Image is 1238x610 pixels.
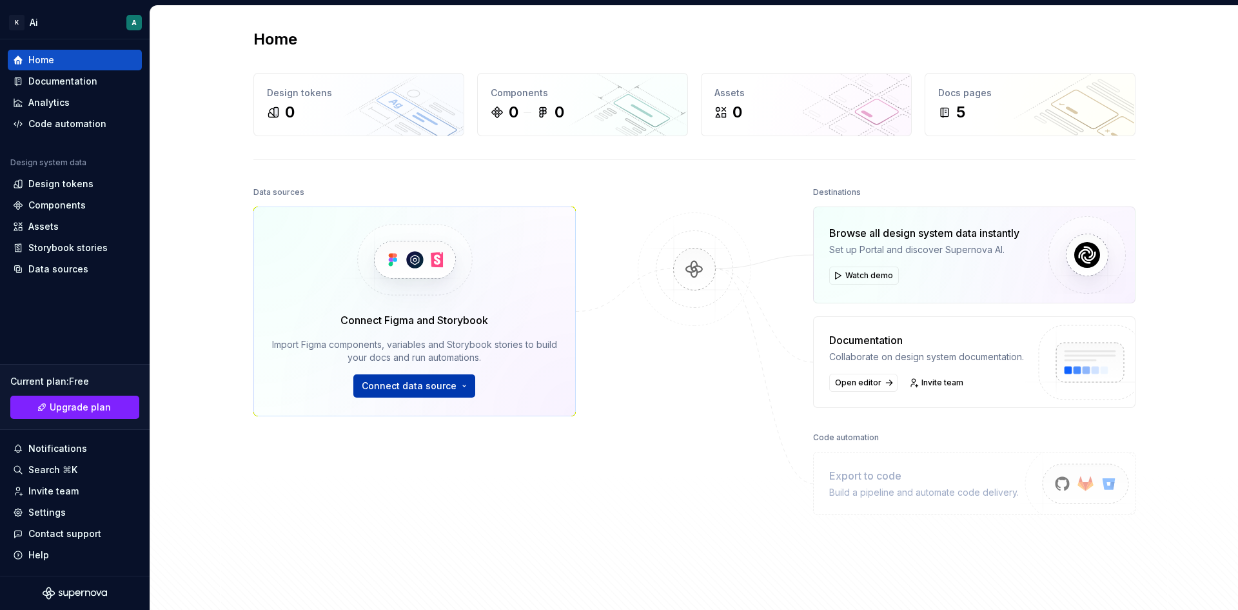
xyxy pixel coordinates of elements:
div: Set up Portal and discover Supernova AI. [829,243,1019,256]
div: Build a pipeline and automate code delivery. [829,486,1019,499]
div: Settings [28,506,66,519]
div: 5 [956,102,965,123]
div: Data sources [253,183,304,201]
div: Design tokens [267,86,451,99]
div: Connect Figma and Storybook [340,312,488,328]
span: Connect data source [362,380,457,392]
button: KAiA [3,8,147,36]
a: Analytics [8,92,142,113]
div: Design system data [10,158,86,168]
a: Data sources [8,259,142,280]
a: Code automation [8,114,142,134]
button: Contact support [8,524,142,544]
a: Invite team [905,374,969,392]
div: Notifications [28,442,87,455]
a: Open editor [829,374,898,392]
div: K [9,15,25,30]
div: Components [491,86,674,99]
div: Help [28,549,49,562]
a: Design tokens0 [253,73,464,136]
button: Watch demo [829,267,899,285]
span: Watch demo [845,270,893,281]
a: Design tokens [8,174,142,194]
div: Assets [28,220,59,233]
a: Settings [8,502,142,523]
div: Code automation [28,117,106,130]
div: Search ⌘K [28,463,77,476]
div: 0 [285,102,295,123]
div: 0 [509,102,518,123]
button: Connect data source [353,374,475,398]
span: Open editor [835,378,881,388]
div: Contact support [28,527,101,540]
div: Export to code [829,468,1019,483]
div: Assets [714,86,898,99]
div: Browse all design system data instantly [829,225,1019,241]
div: A [132,17,137,28]
div: 0 [555,102,564,123]
a: Upgrade plan [10,396,139,419]
div: Code automation [813,429,879,447]
a: Docs pages5 [925,73,1135,136]
a: Components00 [477,73,688,136]
div: Docs pages [938,86,1122,99]
button: Search ⌘K [8,460,142,480]
div: Documentation [28,75,97,88]
a: Assets0 [701,73,912,136]
a: Invite team [8,481,142,502]
h2: Home [253,29,297,50]
button: Help [8,545,142,565]
div: Collaborate on design system documentation. [829,351,1024,363]
div: Analytics [28,96,70,109]
div: Import Figma components, variables and Storybook stories to build your docs and run automations. [272,338,557,364]
svg: Supernova Logo [43,587,107,600]
div: Design tokens [28,178,93,190]
div: Data sources [28,263,88,276]
div: Current plan : Free [10,375,139,388]
a: Storybook stories [8,238,142,258]
div: Documentation [829,332,1024,348]
div: Ai [30,16,38,29]
button: Notifications [8,438,142,459]
a: Documentation [8,71,142,92]
a: Components [8,195,142,216]
a: Home [8,50,142,70]
div: Invite team [28,485,79,498]
div: Components [28,199,86,212]
a: Assets [8,216,142,237]
div: 0 [732,102,742,123]
div: Destinations [813,183,861,201]
span: Invite team [921,378,963,388]
div: Storybook stories [28,241,108,254]
div: Home [28,54,54,66]
span: Upgrade plan [50,401,111,414]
